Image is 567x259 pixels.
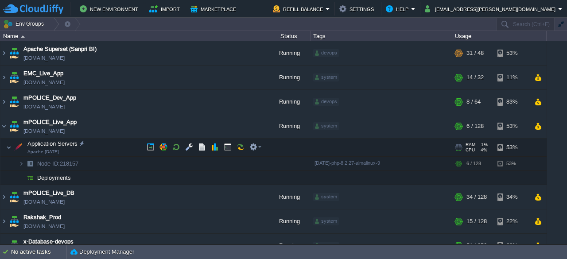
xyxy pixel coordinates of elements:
span: [DOMAIN_NAME] [23,197,65,206]
img: AMDAwAAAACH5BAEAAAAALAAAAAABAAEAAAICRAEAOw== [8,66,20,89]
div: 51 / 256 [466,234,487,258]
button: [EMAIL_ADDRESS][PERSON_NAME][DOMAIN_NAME] [425,4,558,14]
a: [DOMAIN_NAME] [23,127,65,135]
img: AMDAwAAAACH5BAEAAAAALAAAAAABAAEAAAICRAEAOw== [8,114,20,138]
a: Deployments [36,174,72,182]
div: Running [266,41,311,65]
span: Application Servers [27,140,79,147]
span: Node ID: [37,160,60,167]
img: AMDAwAAAACH5BAEAAAAALAAAAAABAAEAAAICRAEAOw== [6,139,12,156]
div: Running [266,114,311,138]
a: [DOMAIN_NAME] [23,54,65,62]
div: 8 / 64 [466,90,481,114]
img: AMDAwAAAACH5BAEAAAAALAAAAAABAAEAAAICRAEAOw== [8,209,20,233]
div: 83% [497,90,526,114]
a: Application ServersApache [DATE] [27,140,79,147]
span: [DATE]-php-8.2.27-almalinux-9 [315,160,380,166]
div: 6 / 128 [466,114,484,138]
img: AMDAwAAAACH5BAEAAAAALAAAAAABAAEAAAICRAEAOw== [8,234,20,258]
img: AMDAwAAAACH5BAEAAAAALAAAAAABAAEAAAICRAEAOw== [8,185,20,209]
img: AMDAwAAAACH5BAEAAAAALAAAAAABAAEAAAICRAEAOw== [0,185,8,209]
a: Apache Superset (Sanpri BI) [23,45,97,54]
img: AMDAwAAAACH5BAEAAAAALAAAAAABAAEAAAICRAEAOw== [0,234,8,258]
span: 4% [478,147,487,153]
div: 22% [497,209,526,233]
button: Env Groups [3,18,47,30]
div: Running [266,185,311,209]
div: 14 / 32 [466,66,484,89]
a: mPOLICE_Live_DB [23,189,74,197]
div: 34 / 128 [466,185,487,209]
div: 15 / 128 [466,209,487,233]
a: mPOLICE_Dev_App [23,93,76,102]
span: 218157 [36,160,80,167]
img: AMDAwAAAACH5BAEAAAAALAAAAAABAAEAAAICRAEAOw== [8,90,20,114]
div: system [313,242,339,250]
div: Name [1,31,266,41]
div: Tags [311,31,452,41]
div: Running [266,66,311,89]
div: 11% [497,66,526,89]
button: Refill Balance [273,4,326,14]
div: Usage [453,31,546,41]
img: AMDAwAAAACH5BAEAAAAALAAAAAABAAEAAAICRAEAOw== [8,41,20,65]
a: [DOMAIN_NAME] [23,102,65,111]
a: [DOMAIN_NAME] [23,78,65,87]
div: 31 / 48 [466,41,484,65]
span: 1% [479,142,488,147]
button: Settings [339,4,377,14]
a: Node ID:218157 [36,160,80,167]
img: AMDAwAAAACH5BAEAAAAALAAAAAABAAEAAAICRAEAOw== [0,114,8,138]
img: AMDAwAAAACH5BAEAAAAALAAAAAABAAEAAAICRAEAOw== [19,157,24,170]
div: Running [266,234,311,258]
img: AMDAwAAAACH5BAEAAAAALAAAAAABAAEAAAICRAEAOw== [12,139,24,156]
span: CPU [466,147,475,153]
img: AMDAwAAAACH5BAEAAAAALAAAAAABAAEAAAICRAEAOw== [19,171,24,185]
div: system [313,193,339,201]
div: 6 / 128 [466,157,481,170]
span: Apache [DATE] [27,149,59,155]
div: system [313,217,339,225]
div: 62% [497,234,526,258]
a: [DOMAIN_NAME] [23,222,65,231]
img: AMDAwAAAACH5BAEAAAAALAAAAAABAAEAAAICRAEAOw== [0,41,8,65]
span: RAM [466,142,475,147]
img: AMDAwAAAACH5BAEAAAAALAAAAAABAAEAAAICRAEAOw== [0,209,8,233]
img: AMDAwAAAACH5BAEAAAAALAAAAAABAAEAAAICRAEAOw== [0,90,8,114]
button: Marketplace [190,4,239,14]
div: devops [313,98,339,106]
img: CloudJiffy [3,4,63,15]
div: 53% [497,157,526,170]
button: Import [149,4,183,14]
div: Running [266,209,311,233]
div: 53% [497,41,526,65]
img: AMDAwAAAACH5BAEAAAAALAAAAAABAAEAAAICRAEAOw== [24,171,36,185]
div: 53% [497,139,526,156]
a: x-Database-devops [23,237,74,246]
div: system [313,73,339,81]
img: AMDAwAAAACH5BAEAAAAALAAAAAABAAEAAAICRAEAOw== [24,157,36,170]
div: 53% [497,114,526,138]
div: No active tasks [11,245,66,259]
a: mPOLICE_Live_App [23,118,77,127]
a: EMC_Live_App [23,69,63,78]
div: 34% [497,185,526,209]
button: Deployment Manager [70,247,134,256]
button: New Environment [80,4,141,14]
div: Status [267,31,310,41]
div: system [313,122,339,130]
img: AMDAwAAAACH5BAEAAAAALAAAAAABAAEAAAICRAEAOw== [21,35,25,38]
img: AMDAwAAAACH5BAEAAAAALAAAAAABAAEAAAICRAEAOw== [0,66,8,89]
div: devops [313,49,339,57]
div: Running [266,90,311,114]
button: Help [386,4,411,14]
a: Rakshak_Prod [23,213,61,222]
